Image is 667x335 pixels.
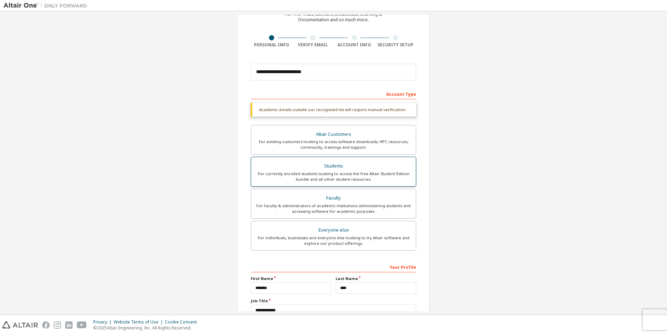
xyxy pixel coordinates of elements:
label: First Name [251,276,331,281]
div: Personal Info [251,42,292,48]
div: Account Info [333,42,375,48]
div: Your Profile [251,261,416,272]
div: Privacy [93,319,114,325]
img: instagram.svg [54,321,61,329]
div: Everyone else [255,225,412,235]
div: Cookie Consent [165,319,201,325]
p: © 2025 Altair Engineering, Inc. All Rights Reserved. [93,325,201,331]
div: For Free Trials, Licenses, Downloads, Learning & Documentation and so much more. [285,11,382,23]
img: youtube.svg [77,321,87,329]
img: facebook.svg [42,321,50,329]
img: altair_logo.svg [2,321,38,329]
div: Website Terms of Use [114,319,165,325]
div: Faculty [255,193,412,203]
div: For currently enrolled students looking to access the free Altair Student Edition bundle and all ... [255,171,412,182]
div: For existing customers looking to access software downloads, HPC resources, community, trainings ... [255,139,412,150]
img: linkedin.svg [65,321,73,329]
div: Students [255,161,412,171]
label: Last Name [336,276,416,281]
div: For faculty & administrators of academic institutions administering students and accessing softwa... [255,203,412,214]
div: For individuals, businesses and everyone else looking to try Altair software and explore our prod... [255,235,412,246]
img: Altair One [3,2,91,9]
label: Job Title [251,298,416,304]
div: Academic emails outside our recognised list will require manual verification. [251,103,416,117]
div: Altair Customers [255,130,412,139]
div: Account Type [251,88,416,99]
div: Verify Email [292,42,334,48]
div: Security Setup [375,42,417,48]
